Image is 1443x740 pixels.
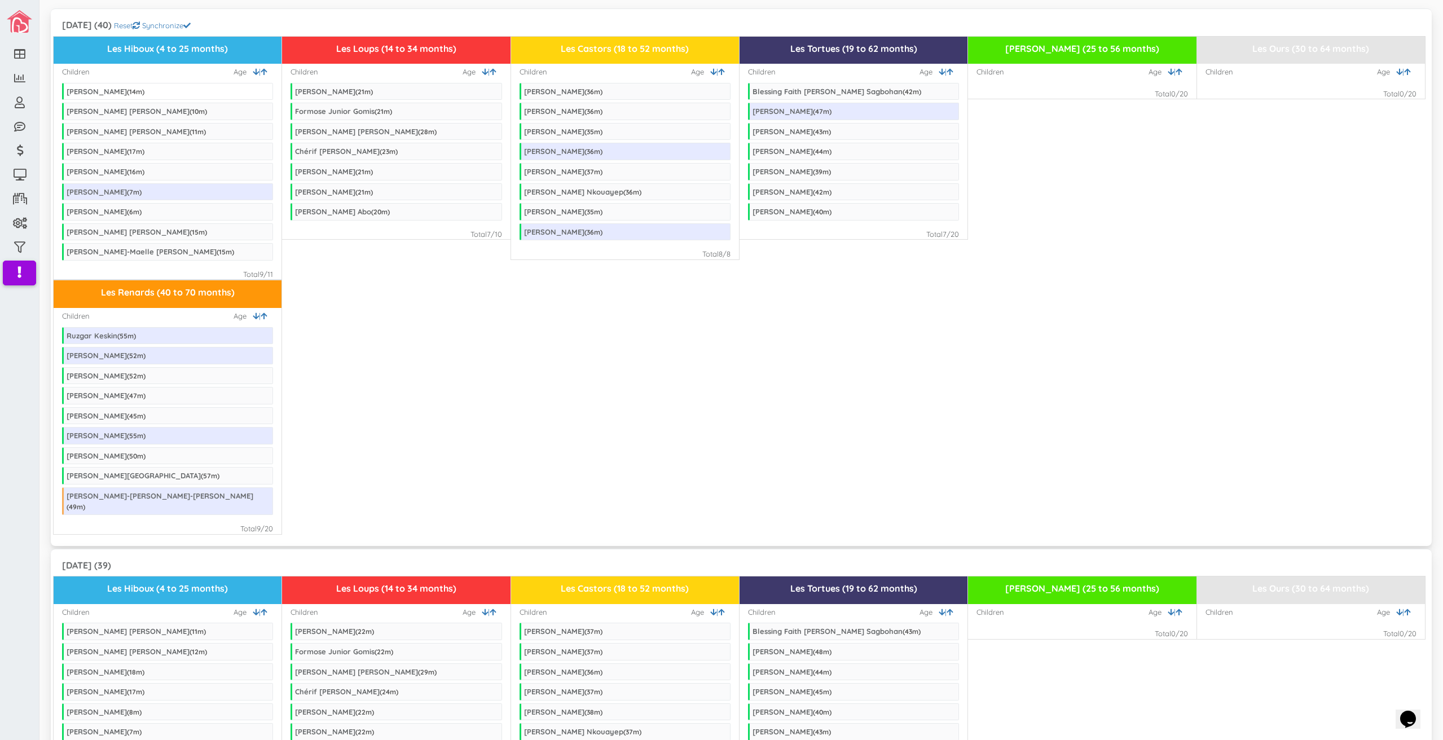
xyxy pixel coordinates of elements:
div: [PERSON_NAME] [67,727,142,736]
span: ( m) [127,431,146,440]
span: ( m) [127,728,142,736]
span: 36 [626,188,633,196]
span: 50 [129,452,137,460]
div: [PERSON_NAME] [PERSON_NAME] [295,127,437,136]
h3: [DATE] (39) [62,561,111,571]
span: ( m) [813,127,831,136]
span: 37 [587,647,594,656]
span: ( m) [623,188,641,196]
span: ( m) [371,208,390,216]
div: [PERSON_NAME] [67,391,146,400]
div: Children [520,607,547,618]
div: [PERSON_NAME] [67,351,146,360]
span: 35 [587,208,594,216]
span: ( m) [190,647,207,656]
span: ( m) [813,688,832,696]
span: Age [234,311,253,321]
span: ( m) [903,627,921,636]
span: 36 [587,107,594,116]
div: [PERSON_NAME] [67,147,144,156]
div: [PERSON_NAME]-[PERSON_NAME]-[PERSON_NAME] [67,491,253,511]
div: [PERSON_NAME][GEOGRAPHIC_DATA] [67,471,219,480]
div: [PERSON_NAME] [67,411,146,420]
h3: Les Loups (14 to 34 months) [287,44,505,54]
div: Total /20 [1383,628,1416,639]
span: Age [691,67,710,77]
span: ( m) [355,708,374,716]
a: | [939,67,947,77]
div: [PERSON_NAME] [PERSON_NAME] [67,627,206,636]
a: Reset [114,21,140,30]
span: Age [691,607,710,618]
div: Children [291,607,318,618]
span: 44 [815,668,823,676]
div: [PERSON_NAME] [67,687,144,696]
span: 9 [257,524,261,533]
div: Children [291,67,318,77]
span: 11 [192,127,197,136]
span: 52 [129,351,137,360]
span: ( m) [813,708,832,716]
div: [PERSON_NAME] [295,187,373,196]
span: 44 [815,147,823,156]
div: [PERSON_NAME] [67,451,146,460]
h3: Les Castors (18 to 52 months) [516,44,734,54]
div: [PERSON_NAME] [524,687,602,696]
div: [PERSON_NAME] [PERSON_NAME] [67,227,207,236]
span: 43 [815,728,822,736]
span: 0 [1400,89,1404,98]
div: Children [976,67,1004,77]
span: ( m) [127,168,144,176]
a: | [253,67,261,77]
span: 18 [129,668,136,676]
div: Total /8 [702,249,731,259]
div: Total /10 [470,229,502,240]
h3: [PERSON_NAME] (25 to 56 months) [973,44,1191,54]
span: 22 [377,647,385,656]
span: ( m) [813,188,832,196]
span: 28 [420,127,428,136]
span: ( m) [584,688,602,696]
div: Children [62,67,90,77]
div: Formose Junior Gomis [295,647,393,656]
span: 47 [815,107,823,116]
h3: Les Tortues (19 to 62 months) [744,584,963,594]
span: ( m) [201,472,219,480]
span: 45 [129,412,137,420]
span: ( m) [127,412,146,420]
div: [PERSON_NAME] Nkouayep [524,727,641,736]
span: ( m) [355,168,373,176]
span: 7 [487,230,491,239]
span: ( m) [355,728,374,736]
div: [PERSON_NAME] [524,167,602,176]
span: Age [920,67,939,77]
div: [PERSON_NAME] [67,667,144,676]
a: | [710,67,718,77]
span: 16 [129,168,136,176]
span: Age [1149,607,1168,618]
h3: Les Ours (30 to 64 months) [1202,44,1420,54]
span: 17 [129,147,136,156]
div: [PERSON_NAME] [67,187,142,196]
span: ( m) [418,668,437,676]
span: Age [234,67,253,77]
span: Age [1377,67,1396,77]
span: 42 [905,87,913,96]
span: 43 [905,627,912,636]
div: [PERSON_NAME] [PERSON_NAME] [67,107,207,116]
span: ( m) [127,688,144,696]
span: 37 [587,688,594,696]
span: 10 [192,107,199,116]
span: ( m) [584,708,602,716]
div: Total /20 [926,229,959,240]
span: ( m) [813,668,832,676]
span: ( m) [813,147,832,156]
div: [PERSON_NAME] [524,107,602,116]
img: image [7,10,32,33]
span: 29 [420,668,428,676]
span: 38 [587,708,594,716]
span: ( m) [584,127,602,136]
div: Chérif [PERSON_NAME] [295,687,398,696]
div: Blessing Faith [PERSON_NAME] Sagbohan [753,87,921,96]
span: ( m) [584,87,602,96]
